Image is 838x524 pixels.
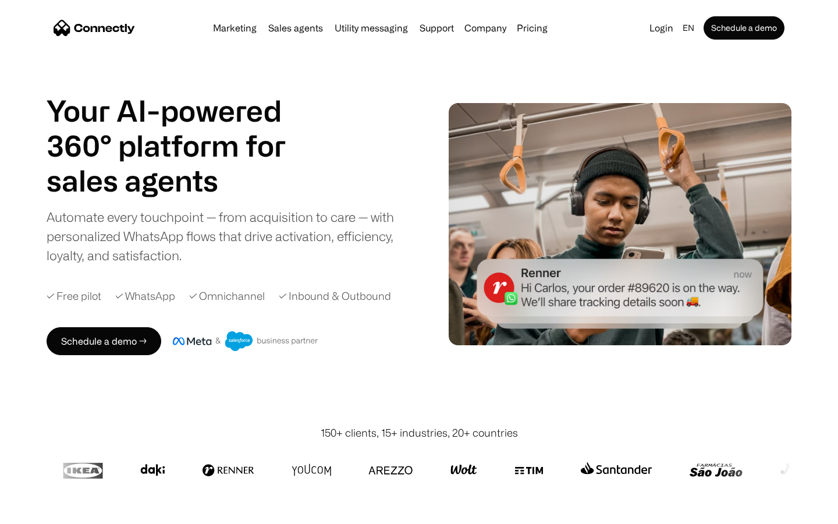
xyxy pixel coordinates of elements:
[415,23,459,33] a: Support
[47,93,314,163] h1: Your AI-powered 360° platform for
[47,207,413,265] div: Automate every touchpoint — from acquisition to care — with personalized WhatsApp flows that driv...
[512,23,552,33] a: Pricing
[23,504,70,520] ul: Language list
[461,20,510,36] div: Company
[330,23,413,33] a: Utility messaging
[704,16,784,40] a: Schedule a demo
[189,288,265,304] div: ✓ Omnichannel
[683,20,694,36] div: en
[47,163,314,198] h1: sales agents
[47,288,101,304] div: ✓ Free pilot
[47,163,314,198] div: 1 of 4
[47,163,314,198] div: carousel
[464,20,506,36] div: Company
[208,23,261,33] a: Marketing
[321,425,518,441] div: 150+ clients, 15+ industries, 20+ countries
[645,20,678,36] a: Login
[279,288,391,304] div: ✓ Inbound & Outbound
[47,327,161,355] a: Schedule a demo →
[54,19,135,37] a: home
[115,288,175,304] div: ✓ WhatsApp
[264,23,328,33] a: Sales agents
[12,502,70,520] aside: Language selected: English
[173,331,318,351] img: Meta and Salesforce business partner badge.
[678,20,701,36] div: en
